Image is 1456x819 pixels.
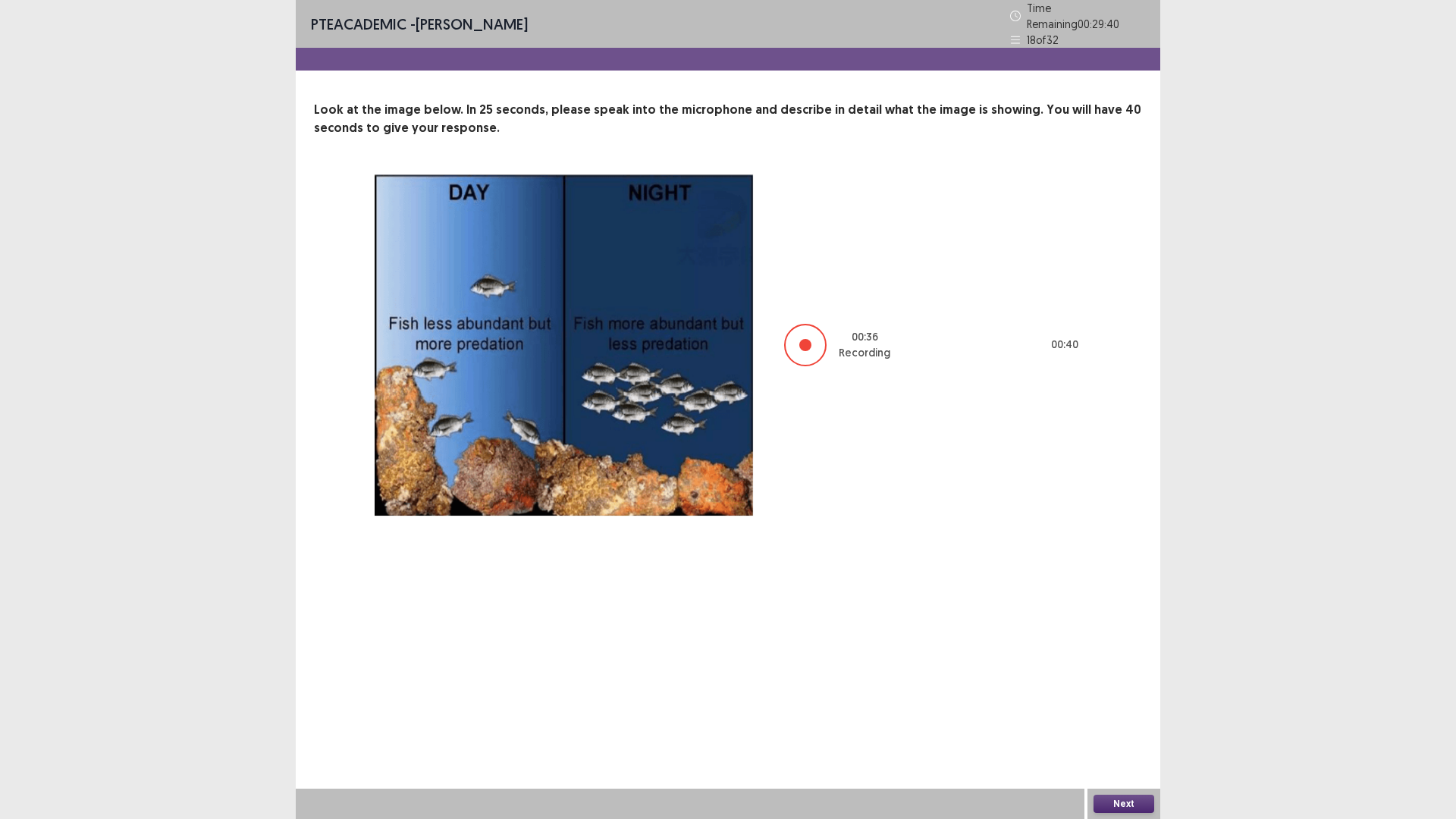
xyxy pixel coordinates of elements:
[314,101,1142,137] p: Look at the image below. In 25 seconds, please speak into the microphone and describe in detail w...
[839,345,890,361] p: Recording
[1027,32,1059,48] p: 18 of 32
[1051,337,1078,353] p: 00 : 40
[1094,795,1154,813] button: Next
[311,13,528,36] p: - [PERSON_NAME]
[375,174,754,516] img: image-description
[311,14,406,33] span: PTE academic
[852,329,878,345] p: 00 : 36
